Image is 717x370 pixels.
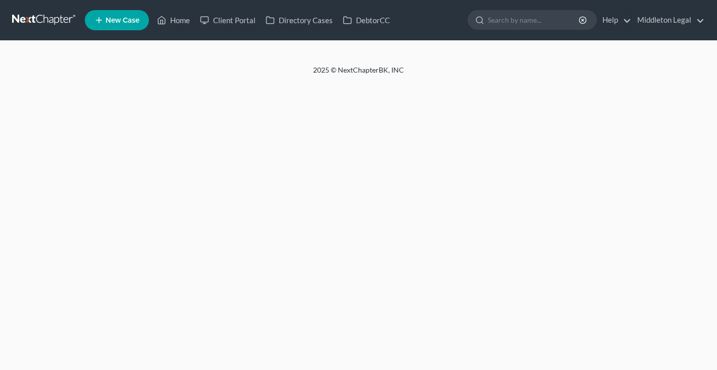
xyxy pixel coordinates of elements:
a: Middleton Legal [632,11,704,29]
a: DebtorCC [338,11,395,29]
div: 2025 © NextChapterBK, INC [71,65,646,83]
span: New Case [106,17,139,24]
a: Home [152,11,195,29]
a: Help [597,11,631,29]
a: Client Portal [195,11,261,29]
input: Search by name... [488,11,580,29]
a: Directory Cases [261,11,338,29]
